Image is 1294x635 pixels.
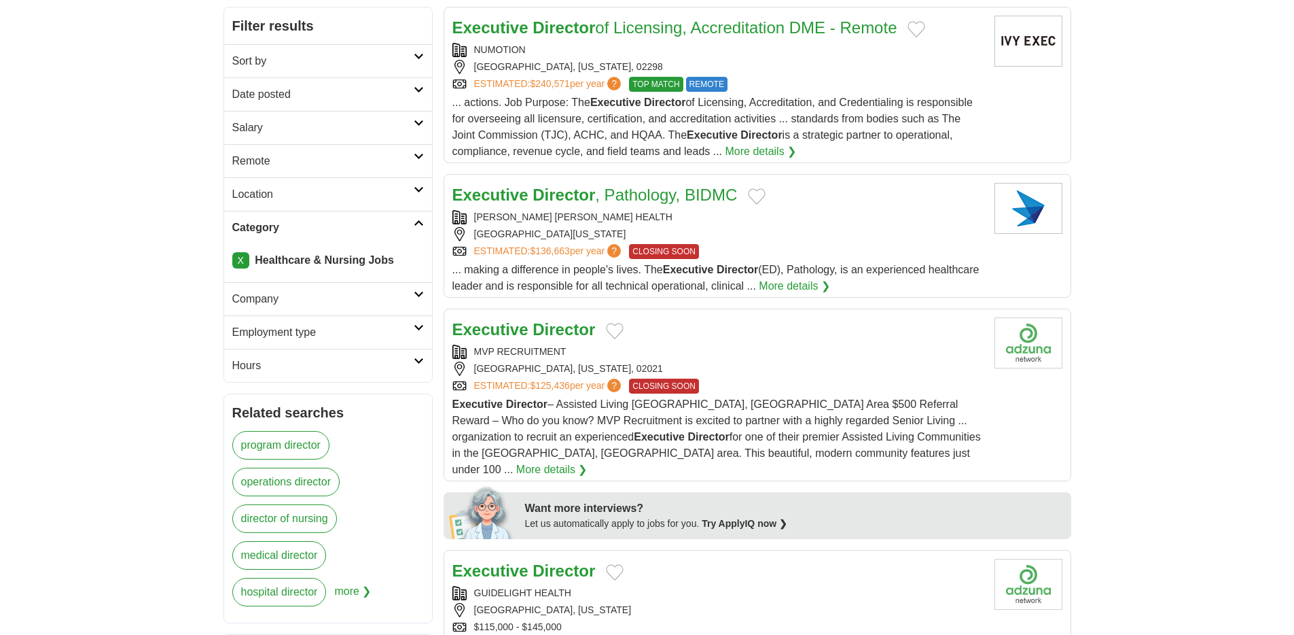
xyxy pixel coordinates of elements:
a: Sort by [224,44,432,78]
img: apply-iq-scientist.png [449,485,515,539]
button: Add to favorite jobs [606,564,624,581]
strong: Executive [590,97,641,108]
div: GUIDELIGHT HEALTH [452,586,984,600]
strong: Healthcare & Nursing Jobs [255,254,394,266]
strong: Executive [663,264,714,275]
button: Add to favorite jobs [907,21,925,37]
strong: Director [740,129,782,141]
a: ESTIMATED:$240,571per year? [474,77,624,92]
h2: Hours [232,358,414,374]
strong: Director [533,562,595,580]
div: [GEOGRAPHIC_DATA], [US_STATE] [452,603,984,617]
a: ESTIMATED:$125,436per year? [474,379,624,394]
span: $240,571 [530,78,569,89]
a: More details ❯ [725,143,797,160]
a: Date posted [224,78,432,111]
a: Hours [224,349,432,382]
span: ... actions. Job Purpose: The of Licensing, Accreditation, and Credentialing is responsible for o... [452,97,973,157]
div: NUMOTION [452,43,984,57]
img: Company logo [994,317,1062,368]
strong: Executive [452,186,528,204]
a: Category [224,211,432,244]
span: REMOTE [686,77,727,92]
h2: Employment type [232,324,414,341]
div: MVP RECRUITMENT [452,345,984,359]
a: Try ApplyIQ now ❯ [702,518,787,529]
img: Company logo [994,559,1062,610]
div: Want more interviews? [525,500,1063,517]
strong: Director [717,264,758,275]
span: ? [607,379,621,392]
a: director of nursing [232,504,337,533]
h2: Related searches [232,402,424,423]
strong: Executive [452,398,503,410]
a: Remote [224,144,432,177]
a: Executive Director [452,562,596,580]
strong: Director [533,186,595,204]
h2: Salary [232,120,414,136]
span: more ❯ [334,578,371,615]
a: Executive Directorof Licensing, Accreditation DME - Remote [452,18,897,37]
span: $125,436 [530,380,569,391]
span: TOP MATCH [629,77,683,92]
strong: Executive [634,431,685,443]
span: – Assisted Living [GEOGRAPHIC_DATA], [GEOGRAPHIC_DATA] Area $500 Referral Reward – Who do you kno... [452,398,981,475]
a: operations director [232,468,340,496]
strong: Director [533,320,595,339]
strong: Director [644,97,685,108]
span: CLOSING SOON [629,244,699,259]
strong: Director [687,431,729,443]
a: Salary [224,111,432,144]
div: [GEOGRAPHIC_DATA], [US_STATE], 02298 [452,60,984,74]
button: Add to favorite jobs [606,323,624,339]
div: [GEOGRAPHIC_DATA], [US_STATE], 02021 [452,362,984,376]
h2: Sort by [232,53,414,69]
a: Location [224,177,432,211]
a: [PERSON_NAME] [PERSON_NAME] HEALTH [474,211,672,222]
strong: Executive [452,320,528,339]
a: Company [224,282,432,315]
img: Beth Israel Deaconess Medical Center logo [994,183,1062,234]
div: [GEOGRAPHIC_DATA][US_STATE] [452,227,984,241]
div: Let us automatically apply to jobs for you. [525,517,1063,531]
a: More details ❯ [516,462,588,478]
a: ESTIMATED:$136,663per year? [474,244,624,259]
span: ? [607,244,621,258]
span: ? [607,77,621,90]
a: Executive Director, Pathology, BIDMC [452,186,738,204]
strong: Executive [452,18,528,37]
a: Executive Director [452,320,596,339]
span: ... making a difference in people's lives. The (ED), Pathology, is an experienced healthcare lead... [452,264,980,292]
h2: Company [232,291,414,307]
a: program director [232,431,329,460]
span: CLOSING SOON [629,379,699,394]
h2: Date posted [232,86,414,103]
button: Add to favorite jobs [748,188,766,205]
img: Company logo [994,16,1062,67]
h2: Filter results [224,7,432,44]
h2: Location [232,186,414,203]
strong: Director [533,18,595,37]
a: hospital director [232,578,327,606]
strong: Executive [452,562,528,580]
a: More details ❯ [759,278,830,294]
strong: Director [506,398,547,410]
span: $136,663 [530,245,569,256]
a: X [232,252,249,269]
div: $115,000 - $145,000 [452,620,984,634]
h2: Category [232,220,414,236]
h2: Remote [232,153,414,169]
a: medical director [232,541,327,570]
a: Employment type [224,315,432,349]
strong: Executive [687,129,738,141]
